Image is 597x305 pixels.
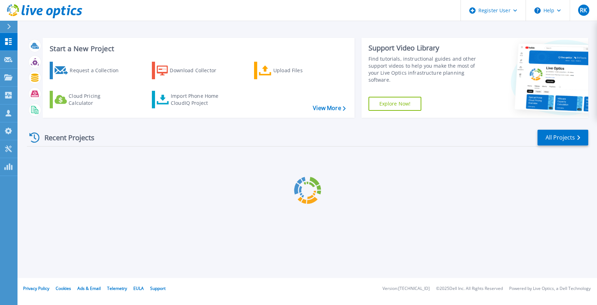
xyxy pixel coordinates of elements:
div: Find tutorials, instructional guides and other support videos to help you make the most of your L... [368,55,483,83]
div: Import Phone Home CloudIQ Project [171,93,225,107]
a: Upload Files [254,62,332,79]
div: Support Video Library [368,43,483,53]
a: View More [313,105,345,111]
a: Request a Collection [50,62,128,79]
a: Cloud Pricing Calculator [50,91,128,108]
div: Cloud Pricing Calculator [69,93,125,107]
a: Ads & Email [77,285,101,291]
li: Version: [TECHNICAL_ID] [382,286,430,291]
div: Recent Projects [27,129,104,146]
span: RK [580,7,587,13]
a: Download Collector [152,62,230,79]
h3: Start a New Project [50,45,345,53]
a: Explore Now! [368,97,422,111]
a: Telemetry [107,285,127,291]
a: Cookies [56,285,71,291]
div: Download Collector [170,63,226,77]
a: Support [150,285,166,291]
div: Upload Files [273,63,329,77]
a: Privacy Policy [23,285,49,291]
li: Powered by Live Optics, a Dell Technology [509,286,591,291]
a: All Projects [538,130,588,145]
div: Request a Collection [70,63,126,77]
a: EULA [133,285,144,291]
li: © 2025 Dell Inc. All Rights Reserved [436,286,503,291]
